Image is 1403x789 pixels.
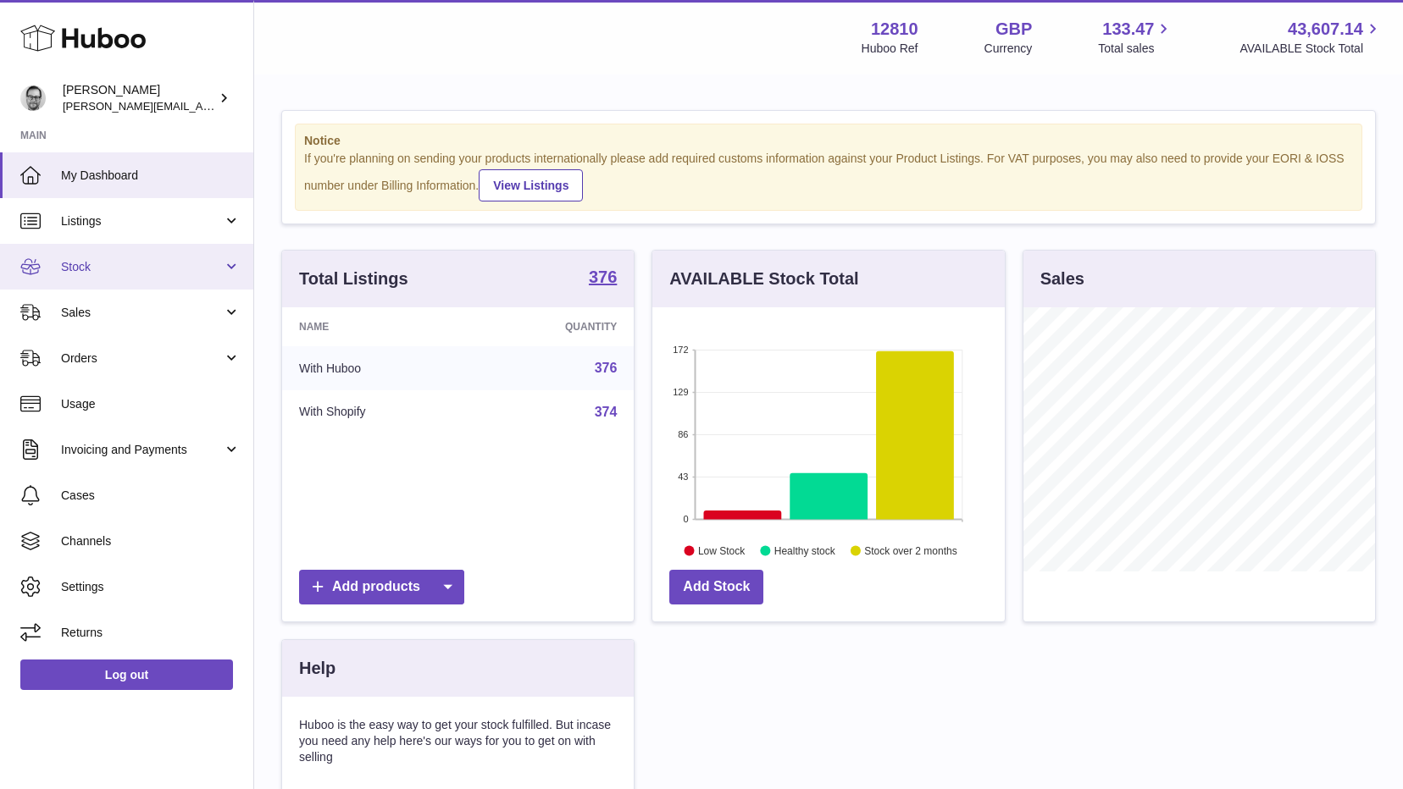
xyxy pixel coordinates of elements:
div: Keywords by Traffic [187,108,286,119]
strong: 12810 [871,18,918,41]
div: v 4.0.25 [47,27,83,41]
h3: Help [299,657,335,680]
strong: Notice [304,133,1353,149]
div: Currency [984,41,1033,57]
h3: Sales [1040,268,1084,290]
span: 133.47 [1102,18,1154,41]
div: Domain: [DOMAIN_NAME] [44,44,186,58]
text: Healthy stock [774,544,836,556]
strong: GBP [995,18,1032,41]
text: 0 [684,514,689,524]
span: Channels [61,533,241,549]
div: Huboo Ref [862,41,918,57]
span: Orders [61,350,223,367]
text: Stock over 2 months [865,544,957,556]
text: 86 [679,429,689,439]
div: If you're planning on sending your products internationally please add required customs informati... [304,151,1353,201]
h3: AVAILABLE Stock Total [669,268,858,290]
a: 43,607.14 AVAILABLE Stock Total [1239,18,1383,57]
a: Add Stock [669,570,763,604]
span: Listings [61,213,223,229]
a: Add products [299,570,464,604]
img: tab_domain_overview_orange.svg [46,107,59,120]
span: Stock [61,259,223,275]
span: 43,607.14 [1288,18,1363,41]
span: My Dashboard [61,168,241,184]
span: Invoicing and Payments [61,442,223,458]
div: [PERSON_NAME] [63,82,215,114]
text: 43 [679,472,689,482]
a: 374 [595,405,618,419]
img: website_grey.svg [27,44,41,58]
span: Cases [61,488,241,504]
th: Quantity [472,307,634,346]
a: 376 [589,268,617,289]
span: AVAILABLE Stock Total [1239,41,1383,57]
a: 133.47 Total sales [1098,18,1173,57]
td: With Shopify [282,390,472,434]
th: Name [282,307,472,346]
span: Usage [61,396,241,412]
a: View Listings [479,169,583,201]
span: Returns [61,625,241,641]
text: 129 [673,387,688,397]
img: tab_keywords_by_traffic_grey.svg [169,107,182,120]
div: Domain Overview [64,108,152,119]
span: Sales [61,305,223,321]
td: With Huboo [282,346,472,390]
p: Huboo is the easy way to get your stock fulfilled. But incase you need any help here's our ways f... [299,717,617,765]
a: 376 [595,361,618,375]
text: Low Stock [698,544,746,556]
text: 172 [673,345,688,355]
span: [PERSON_NAME][EMAIL_ADDRESS][DOMAIN_NAME] [63,99,340,113]
img: logo_orange.svg [27,27,41,41]
strong: 376 [589,268,617,285]
span: Total sales [1098,41,1173,57]
span: Settings [61,579,241,595]
h3: Total Listings [299,268,408,290]
a: Log out [20,659,233,690]
img: alex@digidistiller.com [20,86,46,111]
